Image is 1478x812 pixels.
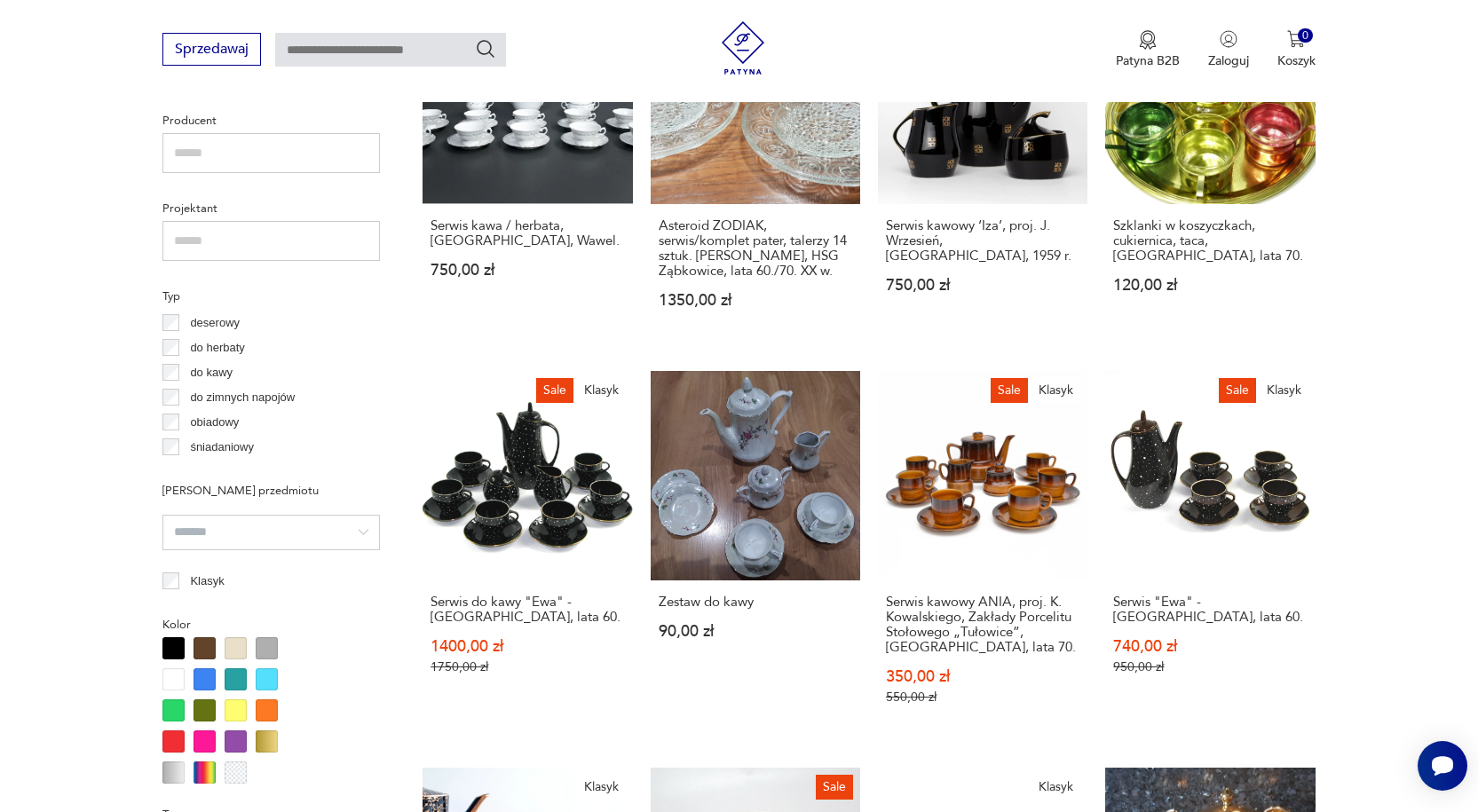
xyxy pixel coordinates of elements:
p: 1350,00 zł [659,293,852,308]
iframe: Smartsupp widget button [1418,741,1467,791]
a: SaleKlasykSerwis kawowy ANIA, proj. K. Kowalskiego, Zakłady Porcelitu Stołowego „Tułowice”, Polsk... [878,371,1087,739]
button: Szukaj [475,38,496,59]
p: Koszyk [1277,52,1316,69]
p: do zimnych napojów [190,388,295,407]
h3: Szklanki w koszyczkach, cukiernica, taca, [GEOGRAPHIC_DATA], lata 70. [1113,218,1307,264]
p: Kolor [162,615,380,635]
p: 90,00 zł [659,624,852,639]
p: do kawy [190,363,233,382]
div: 0 [1298,28,1313,43]
p: 1400,00 zł [431,639,624,654]
p: 550,00 zł [886,690,1079,705]
a: Ikona medaluPatyna B2B [1116,30,1180,69]
p: Producent [162,111,380,130]
p: 750,00 zł [886,278,1079,293]
p: 120,00 zł [1113,278,1307,293]
h3: Serwis kawa / herbata, [GEOGRAPHIC_DATA], Wawel. [431,218,624,248]
h3: Serwis do kawy "Ewa" - [GEOGRAPHIC_DATA], lata 60. [431,595,624,625]
p: Patyna B2B [1116,52,1180,69]
p: 740,00 zł [1113,639,1307,654]
h3: Serwis "Ewa" - [GEOGRAPHIC_DATA], lata 60. [1113,595,1307,625]
img: Ikona koszyka [1287,30,1305,48]
button: Zaloguj [1208,30,1249,69]
h3: Asteroid ZODIAK, serwis/komplet pater, talerzy 14 sztuk. [PERSON_NAME], HSG Ząbkowice, lata 60./7... [659,218,852,279]
button: 0Koszyk [1277,30,1316,69]
a: Zestaw do kawyZestaw do kawy90,00 zł [651,371,860,739]
p: 750,00 zł [431,263,624,278]
h3: Zestaw do kawy [659,595,852,610]
a: SaleKlasykSerwis "Ewa" - Tułowice, lata 60.Serwis "Ewa" - [GEOGRAPHIC_DATA], lata 60.740,00 zł950... [1105,371,1315,739]
p: Klasyk [190,572,224,591]
p: 1750,00 zł [431,659,624,674]
p: Typ [162,287,380,306]
p: deserowy [190,313,240,333]
p: obiadowy [190,413,239,432]
a: SaleKlasykSerwis do kawy "Ewa" - Tułowice, lata 60.Serwis do kawy "Ewa" - [GEOGRAPHIC_DATA], lata... [423,371,632,739]
p: 950,00 zł [1113,659,1307,674]
img: Patyna - sklep z meblami i dekoracjami vintage [716,21,770,75]
p: Projektant [162,199,380,218]
p: do herbaty [190,338,244,358]
h3: Serwis kawowy ANIA, proj. K. Kowalskiego, Zakłady Porcelitu Stołowego „Tułowice”, [GEOGRAPHIC_DAT... [886,595,1079,655]
p: Zaloguj [1208,52,1249,69]
h3: Serwis kawowy ‘Iza’, proj. J. Wrzesień, [GEOGRAPHIC_DATA], 1959 r. [886,218,1079,264]
p: [PERSON_NAME] przedmiotu [162,481,380,501]
p: 350,00 zł [886,669,1079,684]
a: Sprzedawaj [162,44,261,57]
button: Sprzedawaj [162,33,261,66]
button: Patyna B2B [1116,30,1180,69]
img: Ikona medalu [1139,30,1157,50]
p: śniadaniowy [190,438,254,457]
img: Ikonka użytkownika [1220,30,1237,48]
